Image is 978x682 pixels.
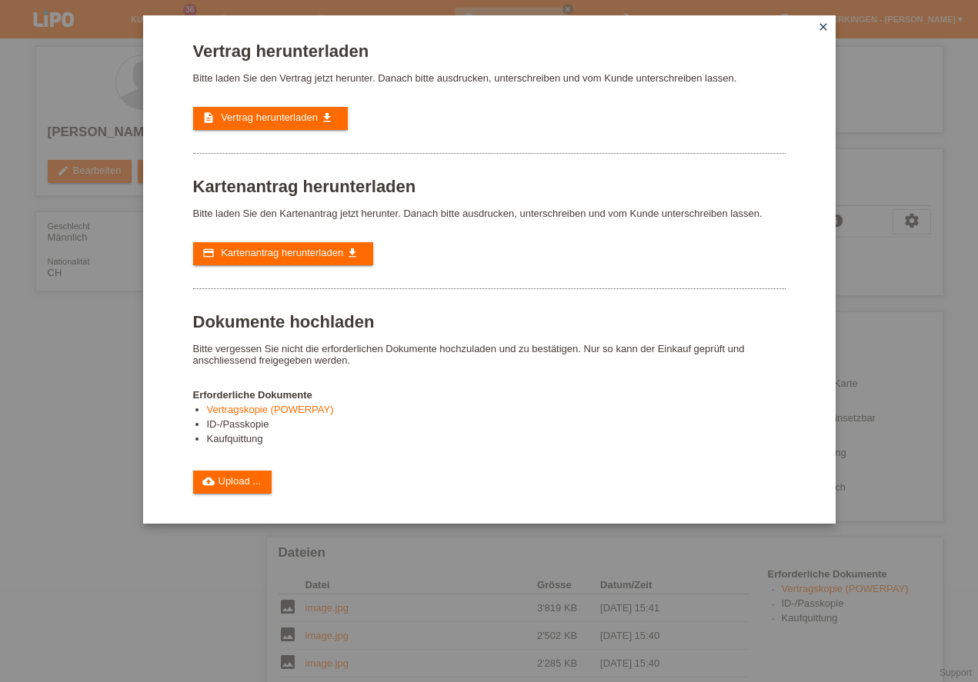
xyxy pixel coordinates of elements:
i: credit_card [202,247,215,259]
li: ID-/Passkopie [207,418,786,433]
i: get_app [346,247,359,259]
i: description [202,111,215,124]
a: cloud_uploadUpload ... [193,471,272,494]
h1: Kartenantrag herunterladen [193,177,786,196]
span: Kartenantrag herunterladen [221,247,343,258]
a: description Vertrag herunterladen get_app [193,107,348,130]
i: get_app [321,111,333,124]
h1: Dokumente hochladen [193,312,786,331]
i: cloud_upload [202,475,215,487]
span: Vertrag herunterladen [221,111,318,123]
h4: Erforderliche Dokumente [193,389,786,401]
h1: Vertrag herunterladen [193,42,786,61]
a: Vertragskopie (POWERPAY) [207,404,334,415]
p: Bitte vergessen Sie nicht die erforderlichen Dokumente hochzuladen und zu bestätigen. Nur so kann... [193,343,786,366]
i: close [817,21,829,33]
p: Bitte laden Sie den Kartenantrag jetzt herunter. Danach bitte ausdrucken, unterschreiben und vom ... [193,208,786,219]
a: credit_card Kartenantrag herunterladen get_app [193,242,373,265]
li: Kaufquittung [207,433,786,447]
a: close [813,19,833,37]
p: Bitte laden Sie den Vertrag jetzt herunter. Danach bitte ausdrucken, unterschreiben und vom Kunde... [193,72,786,84]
